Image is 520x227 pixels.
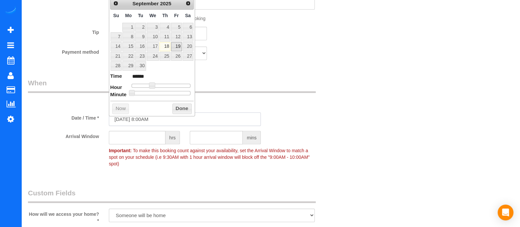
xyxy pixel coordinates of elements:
[111,52,122,61] a: 21
[122,52,135,61] a: 22
[147,52,159,61] a: 24
[174,13,179,18] span: Friday
[172,103,192,114] button: Done
[147,32,159,41] a: 10
[109,112,261,126] input: MM/DD/YYYY HH:MM
[165,131,180,144] span: hrs
[23,209,104,224] label: How will we access your home? *
[23,27,104,36] label: Tip
[113,13,119,18] span: Sunday
[147,42,159,51] a: 17
[110,84,122,92] dt: Hour
[111,32,122,41] a: 7
[183,32,193,41] a: 13
[111,42,122,51] a: 14
[111,61,122,70] a: 28
[186,1,191,6] span: Next
[135,52,146,61] a: 23
[122,32,135,41] a: 8
[171,32,182,41] a: 12
[125,13,132,18] span: Monday
[243,131,261,144] span: mins
[171,52,182,61] a: 26
[183,23,193,32] a: 6
[147,23,159,32] a: 3
[28,188,316,203] legend: Custom Fields
[185,13,191,18] span: Saturday
[113,1,118,6] span: Prev
[110,91,127,99] dt: Minute
[23,112,104,121] label: Date / Time *
[160,1,171,6] span: 2025
[160,32,170,41] a: 11
[4,7,17,16] img: Automaid Logo
[183,42,193,51] a: 20
[112,103,129,114] button: Now
[23,131,104,140] label: Arrival Window
[109,148,132,153] strong: Important:
[122,61,135,70] a: 29
[162,13,168,18] span: Thursday
[135,42,146,51] a: 16
[135,23,146,32] a: 2
[135,32,146,41] a: 9
[133,1,159,6] span: September
[138,13,143,18] span: Tuesday
[23,46,104,55] label: Payment method
[498,205,513,220] div: Open Intercom Messenger
[149,13,156,18] span: Wednesday
[160,23,170,32] a: 4
[110,72,122,81] dt: Time
[28,78,316,93] legend: When
[171,23,182,32] a: 5
[160,52,170,61] a: 25
[171,42,182,51] a: 19
[122,42,135,51] a: 15
[122,23,135,32] a: 1
[160,42,170,51] a: 18
[109,148,310,166] span: To make this booking count against your availability, set the Arrival Window to match a spot on y...
[135,61,146,70] a: 30
[183,52,193,61] a: 27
